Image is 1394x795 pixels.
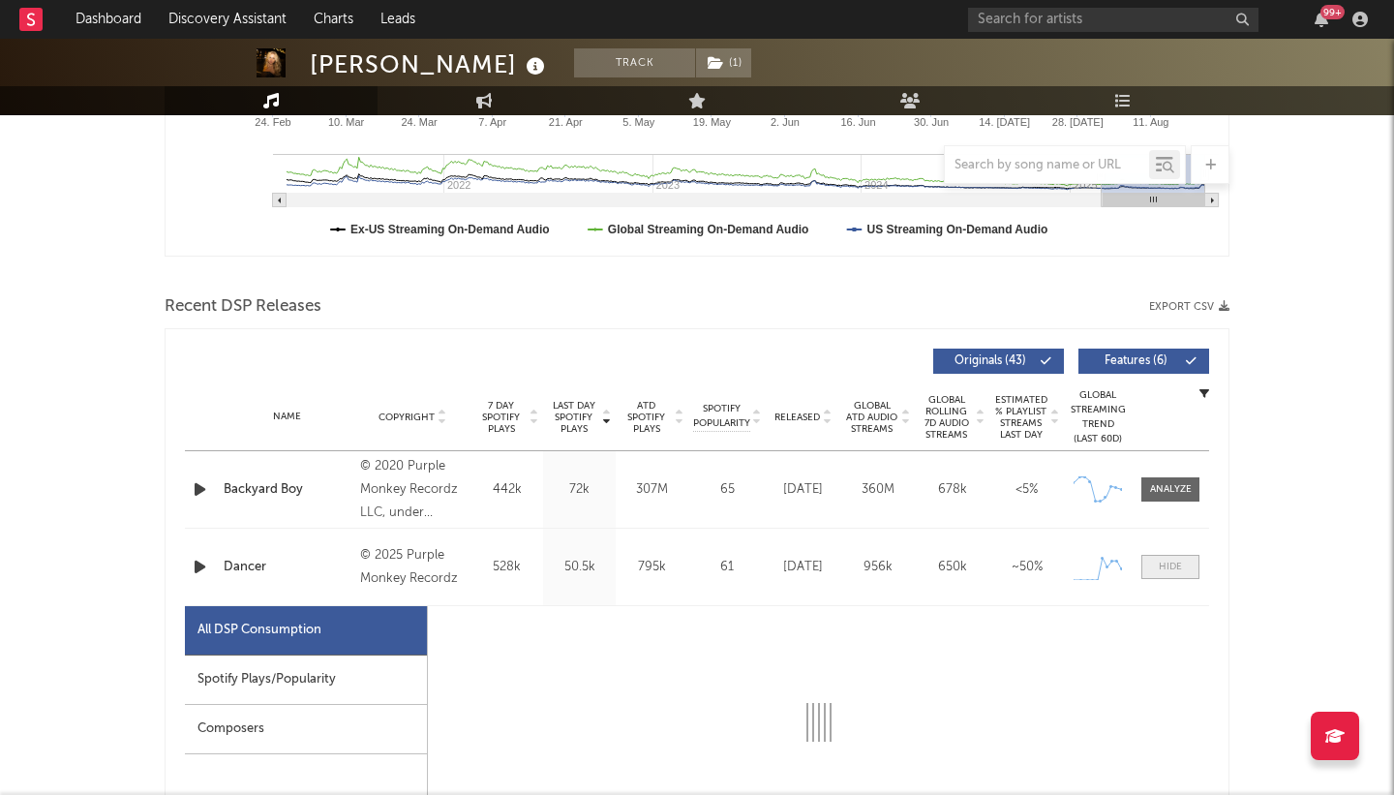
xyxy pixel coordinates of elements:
[548,400,599,435] span: Last Day Spotify Plays
[185,606,427,656] div: All DSP Consumption
[379,412,435,423] span: Copyright
[968,8,1258,32] input: Search for artists
[621,480,683,500] div: 307M
[1315,12,1328,27] button: 99+
[224,480,350,500] a: Backyard Boy
[695,48,752,77] span: ( 1 )
[224,410,350,424] div: Name
[1078,349,1209,374] button: Features(6)
[475,480,538,500] div: 442k
[1149,301,1229,313] button: Export CSV
[549,116,583,128] text: 21. Apr
[1133,116,1168,128] text: 11. Aug
[608,223,809,236] text: Global Streaming On-Demand Audio
[360,544,466,591] div: © 2025 Purple Monkey Recordz
[693,480,761,500] div: 65
[845,400,898,435] span: Global ATD Audio Streams
[920,480,985,500] div: 678k
[1320,5,1345,19] div: 99 +
[994,394,1047,441] span: Estimated % Playlist Streams Last Day
[1091,355,1180,367] span: Features ( 6 )
[841,116,876,128] text: 16. Jun
[165,295,321,319] span: Recent DSP Releases
[920,394,973,441] span: Global Rolling 7D Audio Streams
[197,619,321,642] div: All DSP Consumption
[574,48,695,77] button: Track
[696,48,751,77] button: (1)
[693,402,750,431] span: Spotify Popularity
[310,48,550,80] div: [PERSON_NAME]
[771,116,800,128] text: 2. Jun
[475,400,527,435] span: 7 Day Spotify Plays
[1052,116,1104,128] text: 28. [DATE]
[475,558,538,577] div: 528k
[979,116,1030,128] text: 14. [DATE]
[360,455,466,525] div: © 2020 Purple Monkey Recordz LLC, under exclusive license to Republic Records, a division of UMG ...
[350,223,550,236] text: Ex-US Streaming On-Demand Audio
[401,116,438,128] text: 24. Mar
[774,412,820,423] span: Released
[255,116,290,128] text: 24. Feb
[933,349,1064,374] button: Originals(43)
[478,116,506,128] text: 7. Apr
[920,558,985,577] div: 650k
[845,558,910,577] div: 956k
[693,558,761,577] div: 61
[224,558,350,577] a: Dancer
[845,480,910,500] div: 360M
[548,558,611,577] div: 50.5k
[994,480,1059,500] div: <5%
[914,116,949,128] text: 30. Jun
[946,355,1035,367] span: Originals ( 43 )
[693,116,732,128] text: 19. May
[185,656,427,705] div: Spotify Plays/Popularity
[622,116,655,128] text: 5. May
[1069,388,1127,446] div: Global Streaming Trend (Last 60D)
[185,705,427,754] div: Composers
[621,400,672,435] span: ATD Spotify Plays
[548,480,611,500] div: 72k
[771,558,835,577] div: [DATE]
[621,558,683,577] div: 795k
[771,480,835,500] div: [DATE]
[866,223,1047,236] text: US Streaming On-Demand Audio
[994,558,1059,577] div: ~ 50 %
[328,116,365,128] text: 10. Mar
[945,158,1149,173] input: Search by song name or URL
